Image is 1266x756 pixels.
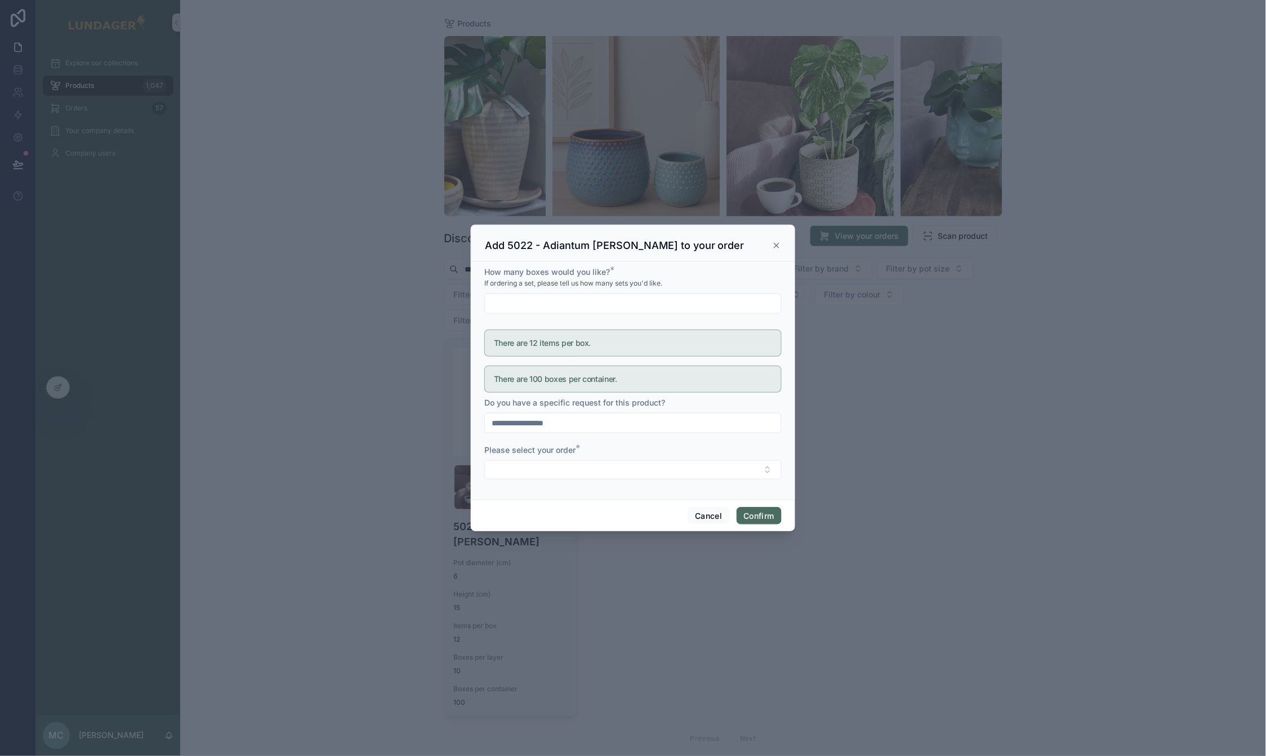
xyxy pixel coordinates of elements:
[485,239,745,252] h3: Add 5022 - Adiantum [PERSON_NAME] to your order
[494,375,772,383] h5: There are 100 boxes per container.
[484,267,610,277] span: How many boxes would you like?
[484,445,576,455] span: Please select your order
[494,339,772,347] h5: There are 12 items per box.
[484,398,665,407] span: Do you have a specific request for this product?
[737,507,782,525] button: Confirm
[688,507,729,525] button: Cancel
[484,279,662,288] span: If ordering a set, please tell us how many sets you'd like.
[484,460,782,479] button: Select Button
